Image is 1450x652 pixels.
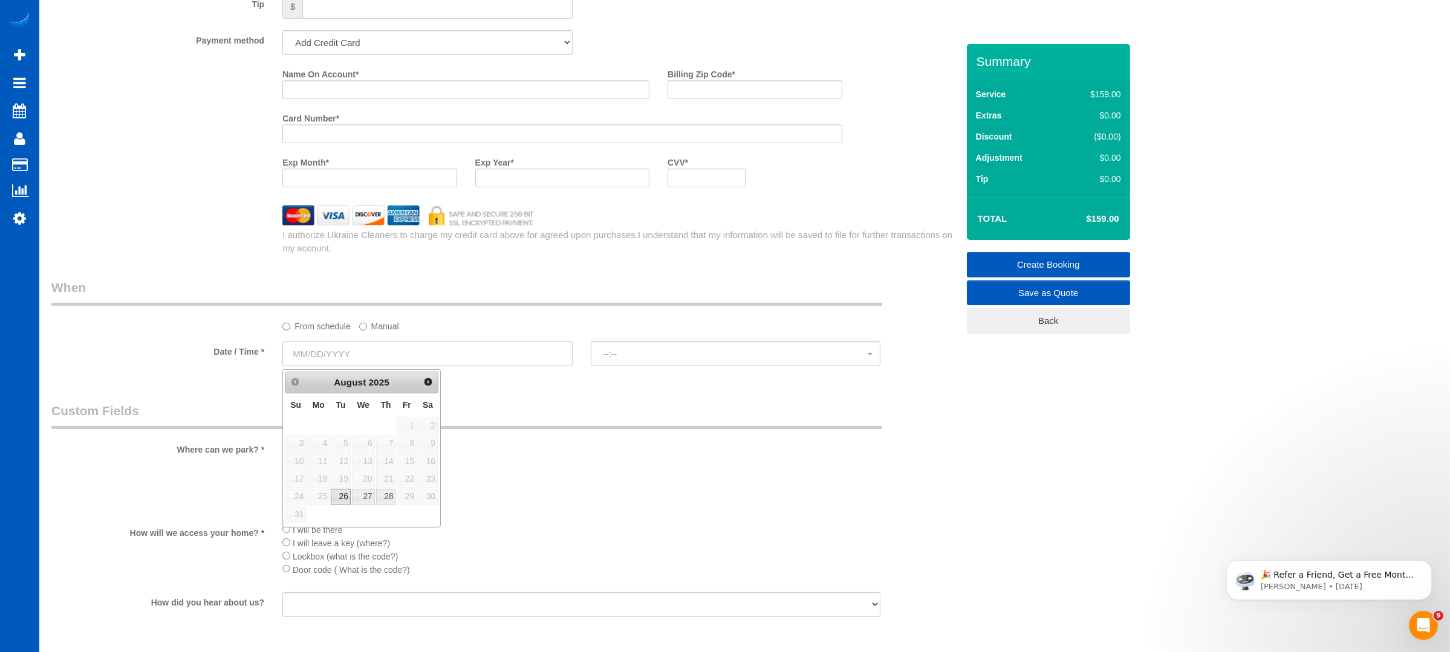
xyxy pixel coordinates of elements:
[51,402,882,429] legend: Custom Fields
[1208,535,1450,619] iframe: Intercom notifications message
[287,373,304,390] a: Prev
[282,341,573,366] input: MM/DD/YYYY
[282,108,339,124] label: Card Number
[42,341,273,358] label: Date / Time *
[42,592,273,608] label: How did you hear about us?
[307,489,330,505] span: 25
[668,152,688,169] label: CVV
[282,230,952,253] span: I understand that my information will be saved to file for further transactions on my account.
[976,152,1022,164] label: Adjustment
[420,373,437,390] a: Next
[307,471,330,487] span: 18
[352,489,375,505] a: 27
[418,453,438,470] span: 16
[418,436,438,452] span: 9
[273,205,543,225] img: credit cards
[282,323,290,331] input: From schedule
[976,131,1012,143] label: Discount
[976,173,989,185] label: Tip
[282,316,351,332] label: From schedule
[7,12,31,29] img: Automaid Logo
[285,436,306,452] span: 3
[397,471,416,487] span: 22
[331,471,350,487] span: 19
[290,400,301,410] span: Sunday
[376,453,396,470] span: 14
[336,400,346,410] span: Tuesday
[357,400,369,410] span: Wednesday
[369,377,389,387] span: 2025
[293,525,342,535] span: I will be there
[397,453,416,470] span: 15
[293,538,390,548] span: I will leave a key (where?)
[282,152,329,169] label: Exp Month
[285,489,306,505] span: 24
[307,436,330,452] span: 4
[359,316,399,332] label: Manual
[376,489,396,505] a: 28
[397,489,416,505] span: 29
[603,349,868,359] span: --:--
[1050,214,1119,224] h4: $159.00
[1065,152,1121,164] div: $0.00
[293,564,410,574] span: Door code ( What is the code?)
[423,377,433,387] span: Next
[423,400,433,410] span: Saturday
[352,471,375,487] span: 20
[397,436,416,452] span: 8
[1065,88,1121,100] div: $159.00
[418,418,438,434] span: 2
[967,308,1130,334] a: Back
[381,400,391,410] span: Thursday
[352,453,375,470] span: 13
[352,436,375,452] span: 6
[475,152,514,169] label: Exp Year
[273,228,966,254] div: I authorize Ukraine Cleaners to charge my credit card above for agreed upon purchases.
[51,279,882,306] legend: When
[591,341,881,366] button: --:--
[976,109,1002,121] label: Extras
[1065,109,1121,121] div: $0.00
[376,436,396,452] span: 7
[282,64,359,80] label: Name On Account
[313,400,325,410] span: Monday
[376,471,396,487] span: 21
[285,471,306,487] span: 17
[331,436,350,452] span: 5
[42,30,273,47] label: Payment method
[1065,131,1121,143] div: ($0.00)
[1434,611,1443,621] span: 9
[418,489,438,505] span: 30
[42,439,273,456] label: Where can we park? *
[668,64,735,80] label: Billing Zip Code
[967,252,1130,277] a: Create Booking
[285,453,306,470] span: 10
[307,453,330,470] span: 11
[967,280,1130,306] a: Save as Quote
[977,54,1124,68] h3: Summary
[293,552,398,561] span: Lockbox (what is the code?)
[418,471,438,487] span: 23
[1409,611,1438,640] iframe: Intercom live chat
[359,323,367,331] input: Manual
[331,453,350,470] span: 12
[331,489,350,505] a: 26
[285,506,306,523] span: 31
[42,523,273,539] label: How will we access your home? *
[334,377,366,387] span: August
[976,88,1006,100] label: Service
[403,400,411,410] span: Friday
[1065,173,1121,185] div: $0.00
[397,418,416,434] span: 1
[290,377,300,387] span: Prev
[978,213,1007,224] strong: Total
